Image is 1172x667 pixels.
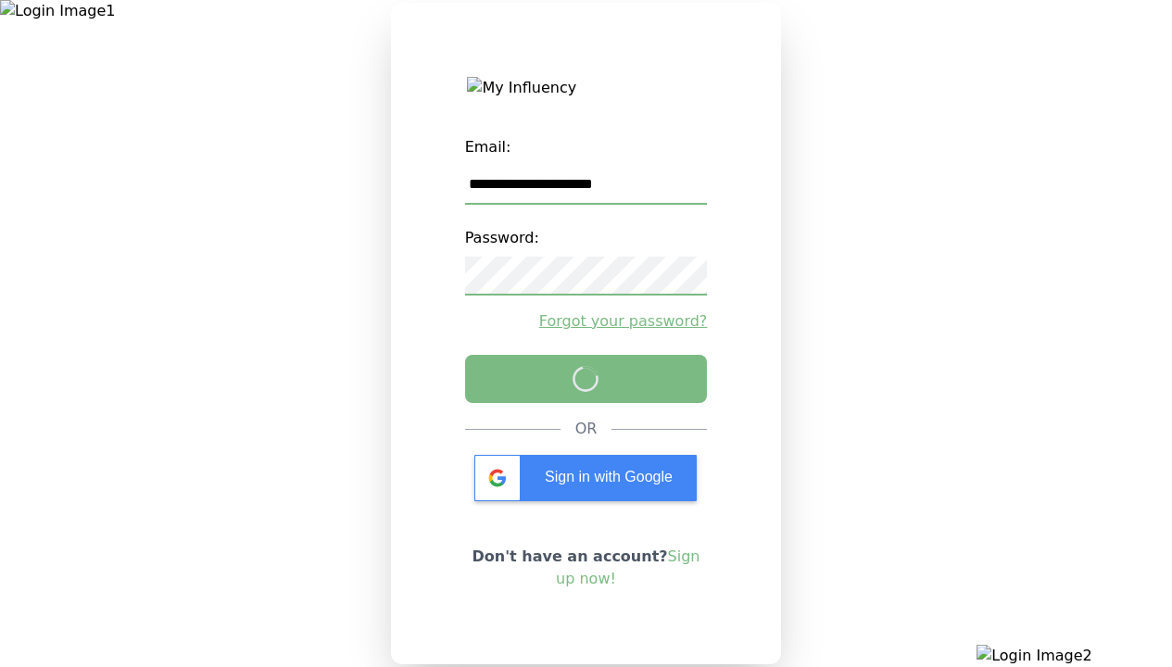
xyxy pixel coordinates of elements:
span: Sign in with Google [545,469,673,485]
a: Forgot your password? [465,310,708,333]
img: Login Image2 [977,645,1172,667]
div: OR [575,418,598,440]
div: Sign in with Google [474,455,697,501]
img: My Influency [467,77,704,99]
label: Email: [465,129,708,166]
p: Don't have an account? [465,546,708,590]
label: Password: [465,220,708,257]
